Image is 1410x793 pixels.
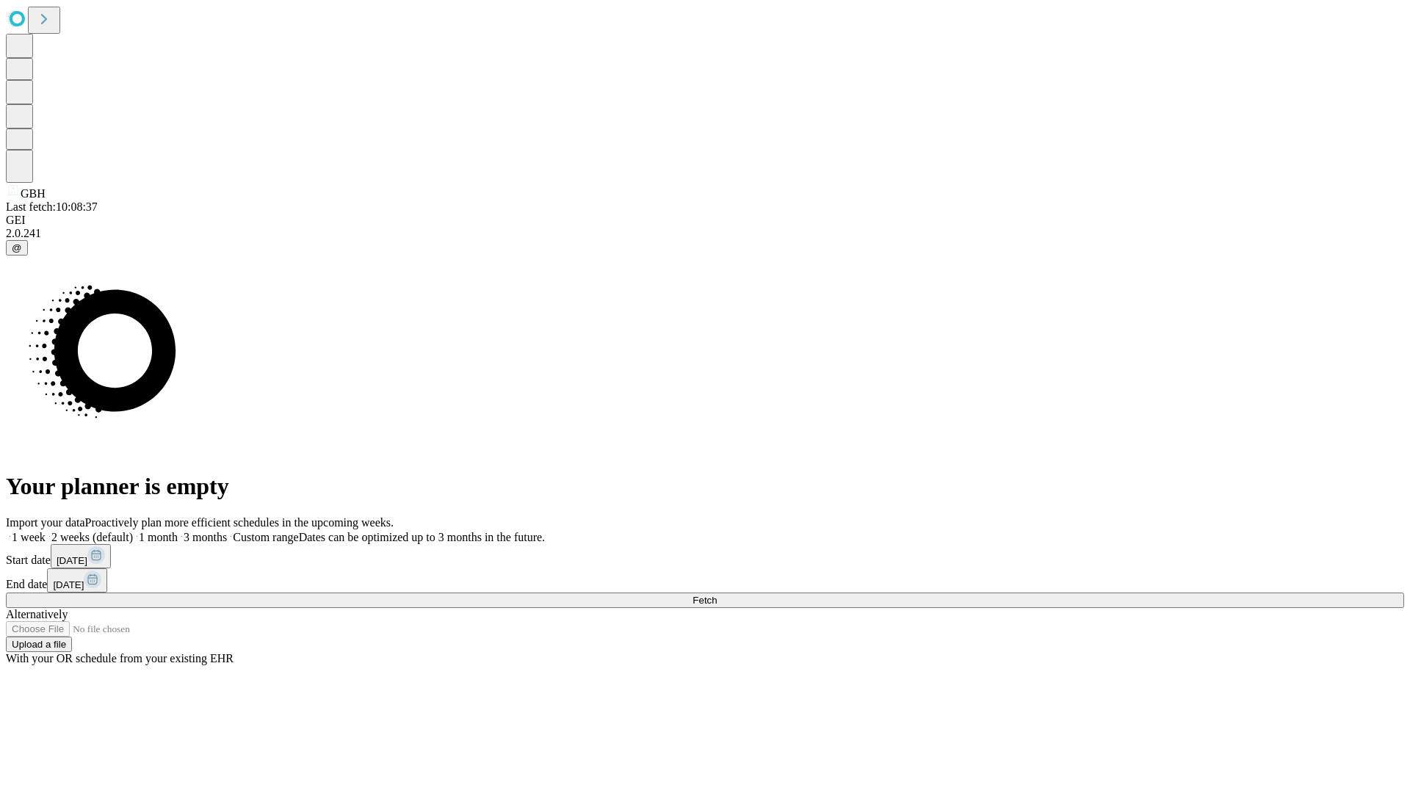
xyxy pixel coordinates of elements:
[6,568,1404,593] div: End date
[6,516,85,529] span: Import your data
[12,531,46,543] span: 1 week
[139,531,178,543] span: 1 month
[693,595,717,606] span: Fetch
[51,531,133,543] span: 2 weeks (default)
[57,555,87,566] span: [DATE]
[6,637,72,652] button: Upload a file
[6,544,1404,568] div: Start date
[47,568,107,593] button: [DATE]
[233,531,298,543] span: Custom range
[6,200,98,213] span: Last fetch: 10:08:37
[6,227,1404,240] div: 2.0.241
[6,214,1404,227] div: GEI
[6,240,28,256] button: @
[299,531,545,543] span: Dates can be optimized up to 3 months in the future.
[6,608,68,620] span: Alternatively
[184,531,227,543] span: 3 months
[53,579,84,590] span: [DATE]
[12,242,22,253] span: @
[6,473,1404,500] h1: Your planner is empty
[6,593,1404,608] button: Fetch
[85,516,394,529] span: Proactively plan more efficient schedules in the upcoming weeks.
[21,187,46,200] span: GBH
[51,544,111,568] button: [DATE]
[6,652,234,665] span: With your OR schedule from your existing EHR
